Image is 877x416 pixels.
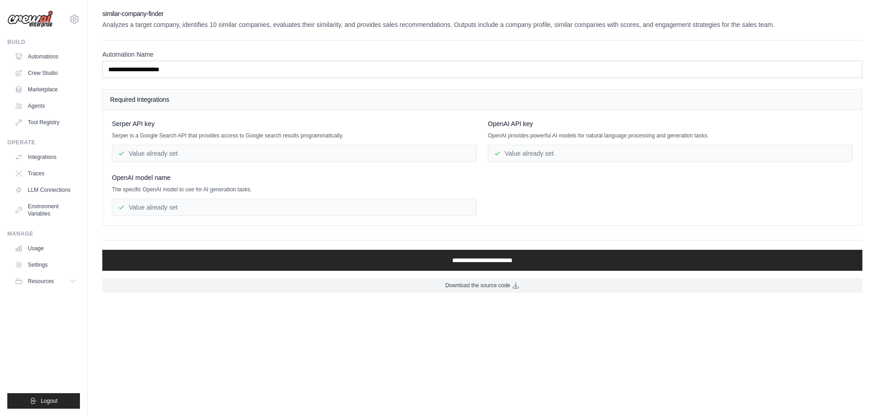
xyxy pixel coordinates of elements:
[28,278,54,285] span: Resources
[11,115,80,130] a: Tool Registry
[11,183,80,197] a: LLM Connections
[102,50,862,59] label: Automation Name
[488,119,533,128] span: OpenAI API key
[112,186,477,193] p: The specific OpenAI model to use for AI generation tasks.
[11,150,80,164] a: Integrations
[112,145,477,162] div: Value already set
[7,230,80,237] div: Manage
[102,20,862,29] p: Analyzes a target company, identifies 10 similar companies, evaluates their similarity, and provi...
[11,199,80,221] a: Environment Variables
[11,258,80,272] a: Settings
[112,173,170,182] span: OpenAI model name
[11,274,80,289] button: Resources
[11,49,80,64] a: Automations
[488,145,853,162] div: Value already set
[41,397,58,405] span: Logout
[7,11,53,28] img: Logo
[110,95,855,104] h4: Required Integrations
[7,38,80,46] div: Build
[11,66,80,80] a: Crew Studio
[11,241,80,256] a: Usage
[7,139,80,146] div: Operate
[445,282,510,289] span: Download the source code
[112,199,477,216] div: Value already set
[11,99,80,113] a: Agents
[7,393,80,409] button: Logout
[112,119,154,128] span: Serper API key
[11,166,80,181] a: Traces
[488,132,853,139] p: OpenAI provides powerful AI models for natural language processing and generation tasks.
[11,82,80,97] a: Marketplace
[112,132,477,139] p: Serper is a Google Search API that provides access to Google search results programmatically.
[102,278,862,293] a: Download the source code
[102,9,862,18] h2: similar-company-finder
